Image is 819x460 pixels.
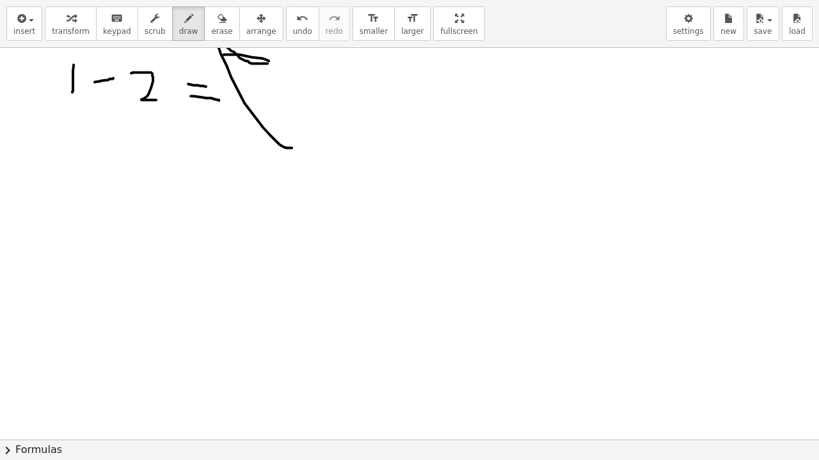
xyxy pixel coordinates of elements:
[713,6,744,41] button: new
[246,27,276,36] span: arrange
[789,27,806,36] span: load
[96,6,138,41] button: keyboardkeypad
[782,6,813,41] button: load
[319,6,350,41] button: redoredo
[45,6,97,41] button: transform
[367,11,379,26] i: format_size
[747,6,779,41] button: save
[673,27,704,36] span: settings
[179,27,198,36] span: draw
[145,27,166,36] span: scrub
[172,6,205,41] button: draw
[326,27,343,36] span: redo
[353,6,395,41] button: format_sizesmaller
[401,27,424,36] span: larger
[360,27,388,36] span: smaller
[13,27,35,36] span: insert
[6,6,42,41] button: insert
[406,11,418,26] i: format_size
[666,6,711,41] button: settings
[204,6,239,41] button: erase
[296,11,308,26] i: undo
[286,6,319,41] button: undoundo
[103,27,131,36] span: keypad
[52,27,90,36] span: transform
[328,11,340,26] i: redo
[394,6,431,41] button: format_sizelarger
[293,27,312,36] span: undo
[211,27,232,36] span: erase
[720,27,736,36] span: new
[433,6,484,41] button: fullscreen
[754,27,772,36] span: save
[138,6,173,41] button: scrub
[440,27,477,36] span: fullscreen
[111,11,123,26] i: keyboard
[239,6,283,41] button: arrange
